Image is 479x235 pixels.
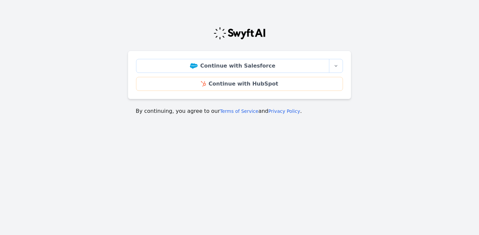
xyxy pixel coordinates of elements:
[220,109,258,114] a: Terms of Service
[213,27,266,40] img: Swyft Logo
[268,109,300,114] a: Privacy Policy
[201,81,206,87] img: HubSpot
[190,63,198,69] img: Salesforce
[136,77,343,91] a: Continue with HubSpot
[136,59,329,73] a: Continue with Salesforce
[136,107,343,115] p: By continuing, you agree to our and .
